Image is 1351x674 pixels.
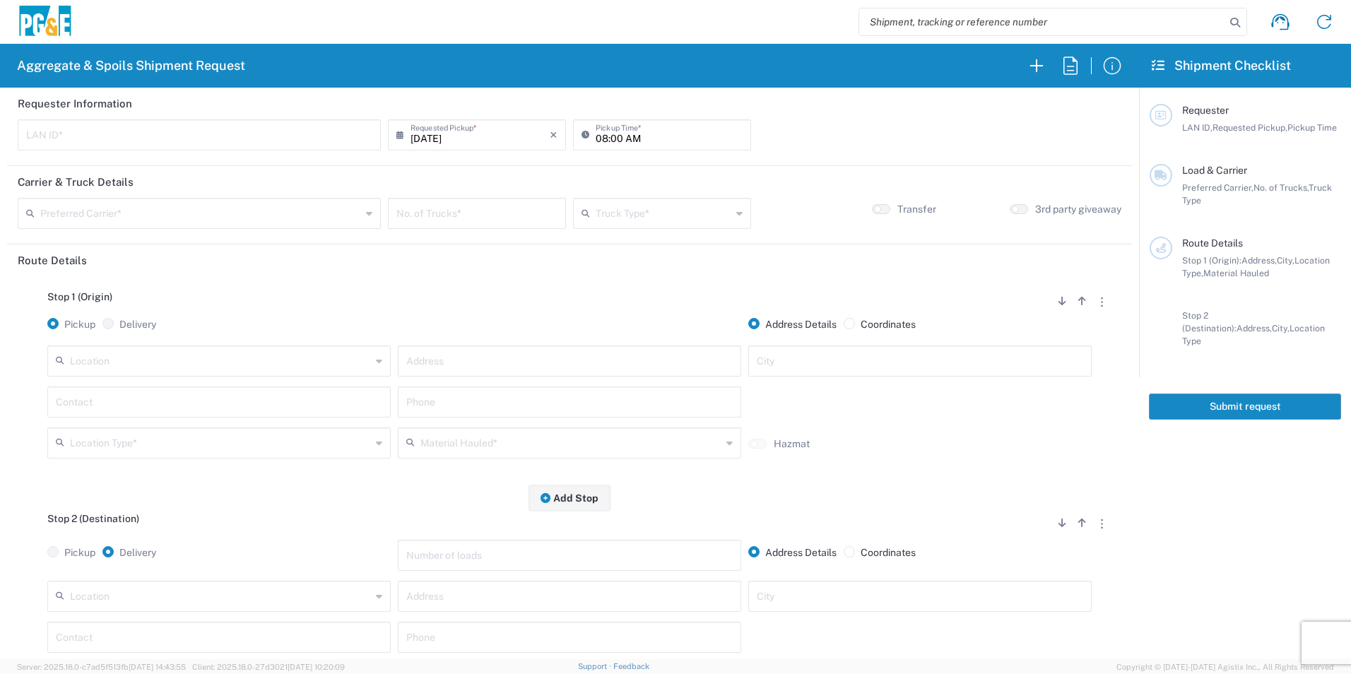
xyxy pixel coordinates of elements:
span: Client: 2025.18.0-27d3021 [192,663,345,671]
a: Feedback [613,662,649,670]
h2: Route Details [18,254,87,268]
span: City, [1272,323,1290,333]
span: Address, [1237,323,1272,333]
span: Server: 2025.18.0-c7ad5f513fb [17,663,186,671]
span: Stop 1 (Origin): [1182,255,1241,266]
span: Copyright © [DATE]-[DATE] Agistix Inc., All Rights Reserved [1116,661,1334,673]
span: [DATE] 10:20:09 [288,663,345,671]
input: Shipment, tracking or reference number [859,8,1225,35]
label: Address Details [748,546,837,559]
label: Hazmat [774,437,810,450]
span: City, [1277,255,1294,266]
span: Preferred Carrier, [1182,182,1253,193]
span: LAN ID, [1182,122,1213,133]
span: [DATE] 14:43:55 [129,663,186,671]
i: × [550,124,557,146]
h2: Requester Information [18,97,132,111]
span: Load & Carrier [1182,165,1247,176]
h2: Aggregate & Spoils Shipment Request [17,57,245,74]
span: Stop 1 (Origin) [47,291,112,302]
label: Coordinates [844,546,916,559]
span: Material Hauled [1203,268,1269,278]
span: Requester [1182,105,1229,116]
button: Add Stop [529,485,610,511]
span: Requested Pickup, [1213,122,1287,133]
label: 3rd party giveaway [1035,203,1121,215]
span: Stop 2 (Destination): [1182,310,1237,333]
span: Pickup Time [1287,122,1337,133]
label: Address Details [748,318,837,331]
span: Stop 2 (Destination) [47,513,139,524]
span: Address, [1241,255,1277,266]
span: Route Details [1182,237,1243,249]
label: Transfer [897,203,936,215]
label: Coordinates [844,318,916,331]
h2: Carrier & Truck Details [18,175,134,189]
img: pge [17,6,73,39]
a: Support [578,662,613,670]
button: Submit request [1149,394,1341,420]
span: No. of Trucks, [1253,182,1309,193]
h2: Shipment Checklist [1152,57,1291,74]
